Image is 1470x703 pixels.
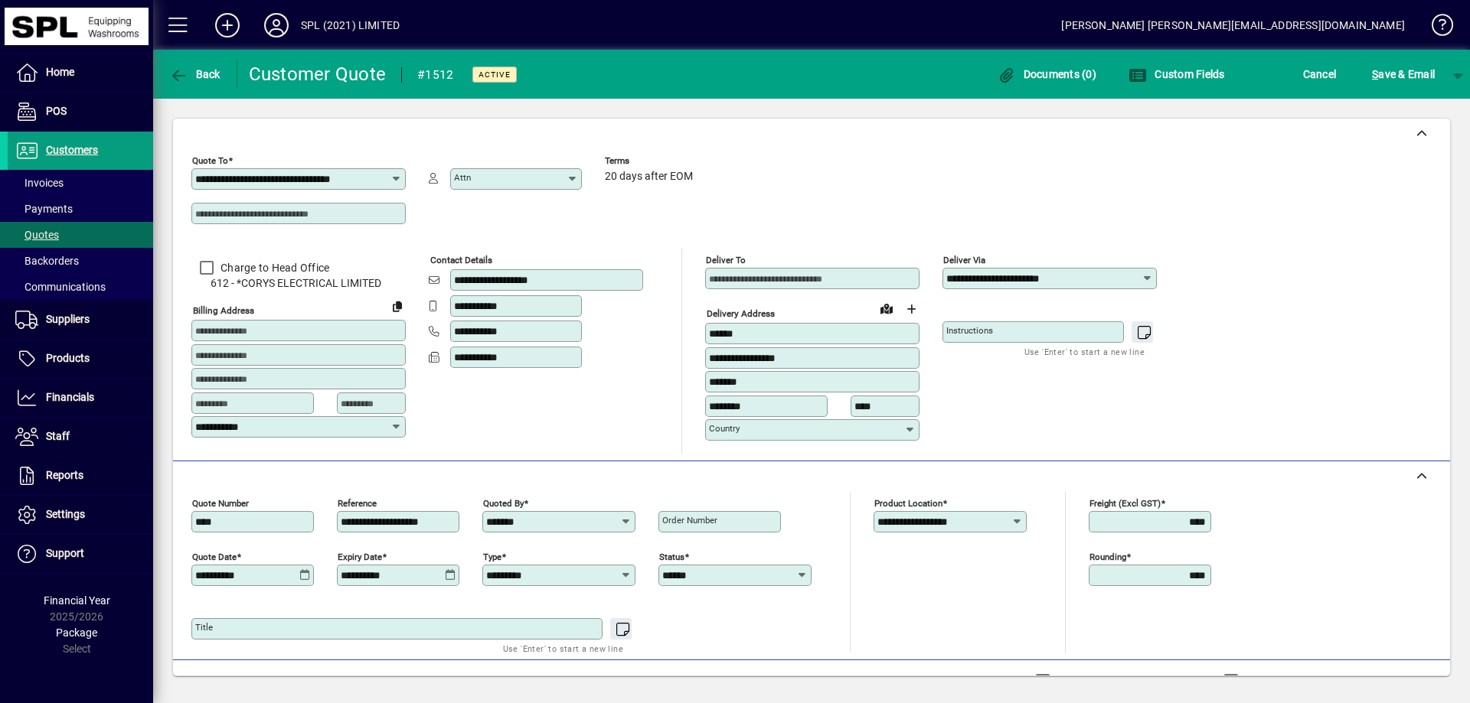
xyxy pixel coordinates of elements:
[1024,343,1145,360] mat-hint: Use 'Enter' to start a new line
[46,144,98,156] span: Customers
[338,551,382,561] mat-label: Expiry date
[46,66,74,78] span: Home
[706,255,746,265] mat-label: Deliver To
[662,515,717,526] mat-label: Order number
[1089,551,1126,561] mat-label: Rounding
[8,418,153,456] a: Staff
[1089,497,1161,508] mat-label: Freight (excl GST)
[8,535,153,573] a: Support
[483,497,524,508] mat-label: Quoted by
[1129,68,1225,80] span: Custom Fields
[1303,62,1337,86] span: Cancel
[203,11,252,39] button: Add
[15,281,106,293] span: Communications
[899,297,923,321] button: Choose address
[195,622,213,633] mat-label: Title
[1346,669,1408,693] span: Product
[301,13,400,37] div: SPL (2021) LIMITED
[192,155,228,166] mat-label: Quote To
[8,93,153,131] a: POS
[15,229,59,241] span: Quotes
[659,551,684,561] mat-label: Status
[338,497,377,508] mat-label: Reference
[15,255,79,267] span: Backorders
[1420,3,1451,53] a: Knowledge Base
[153,60,237,88] app-page-header-button: Back
[1242,673,1331,688] label: Show Cost/Profit
[15,203,73,215] span: Payments
[1299,60,1341,88] button: Cancel
[1372,62,1435,86] span: ave & Email
[1364,60,1442,88] button: Save & Email
[46,313,90,325] span: Suppliers
[46,105,67,117] span: POS
[605,156,697,166] span: Terms
[249,62,387,86] div: Customer Quote
[46,352,90,364] span: Products
[8,196,153,222] a: Payments
[946,325,993,336] mat-label: Instructions
[385,294,410,318] button: Copy to Delivery address
[165,60,224,88] button: Back
[8,54,153,92] a: Home
[8,457,153,495] a: Reports
[924,669,1002,693] span: Product History
[997,68,1096,80] span: Documents (0)
[169,68,220,80] span: Back
[46,391,94,403] span: Financials
[192,497,249,508] mat-label: Quote number
[479,70,511,80] span: Active
[874,296,899,321] a: View on map
[8,379,153,417] a: Financials
[8,496,153,534] a: Settings
[8,248,153,274] a: Backorders
[46,430,70,442] span: Staff
[918,667,1008,695] button: Product History
[1125,60,1229,88] button: Custom Fields
[943,255,985,265] mat-label: Deliver via
[874,497,942,508] mat-label: Product location
[454,172,471,183] mat-label: Attn
[8,274,153,300] a: Communications
[56,627,97,639] span: Package
[1053,673,1197,688] label: Show Line Volumes/Weights
[217,260,329,275] label: Charge to Head Office
[46,508,85,520] span: Settings
[8,301,153,339] a: Suppliers
[1372,68,1378,80] span: S
[46,469,83,481] span: Reports
[8,170,153,196] a: Invoices
[1061,13,1405,37] div: [PERSON_NAME] [PERSON_NAME][EMAIL_ADDRESS][DOMAIN_NAME]
[417,63,453,87] div: #1512
[191,275,406,291] span: 612 - *CORYS ELECTRICAL LIMITED
[503,640,623,657] mat-hint: Use 'Enter' to start a new line
[1338,667,1416,695] button: Product
[8,222,153,248] a: Quotes
[46,547,84,559] span: Support
[483,551,501,561] mat-label: Type
[709,423,740,434] mat-label: Country
[192,551,237,561] mat-label: Quote date
[605,171,693,183] span: 20 days after EOM
[8,340,153,378] a: Products
[252,11,301,39] button: Profile
[15,177,64,189] span: Invoices
[993,60,1100,88] button: Documents (0)
[44,594,110,607] span: Financial Year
